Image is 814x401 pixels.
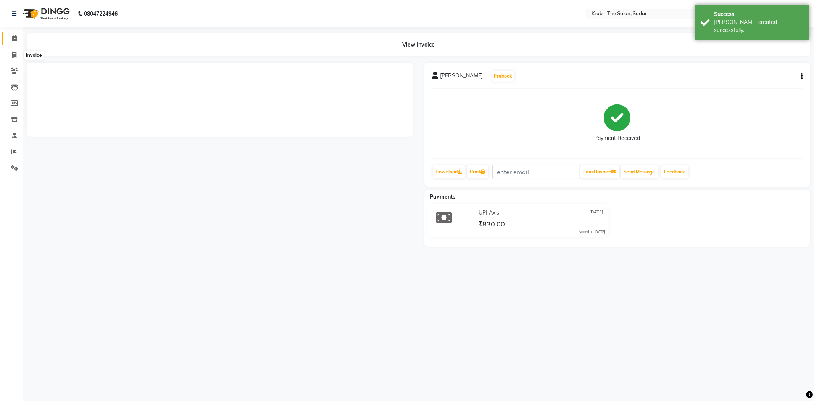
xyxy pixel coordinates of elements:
a: Feedback [661,165,688,178]
input: enter email [492,165,580,179]
div: Added on [DATE] [579,229,605,234]
span: [DATE] [589,209,603,217]
span: Payments [430,193,456,200]
button: Prebook [492,71,514,82]
a: Print [467,165,488,178]
div: Success [714,10,804,18]
span: [PERSON_NAME] [440,72,483,82]
div: Bill created successfully. [714,18,804,34]
img: logo [19,3,72,24]
span: ₹830.00 [479,220,505,230]
button: Send Message [621,165,658,178]
div: Payment Received [594,135,640,143]
div: Invoice [24,51,44,60]
a: Download [433,165,466,178]
b: 08047224946 [84,3,118,24]
button: Email Invoice [580,165,619,178]
span: UPI Axis [479,209,500,217]
div: View Invoice [27,33,810,56]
